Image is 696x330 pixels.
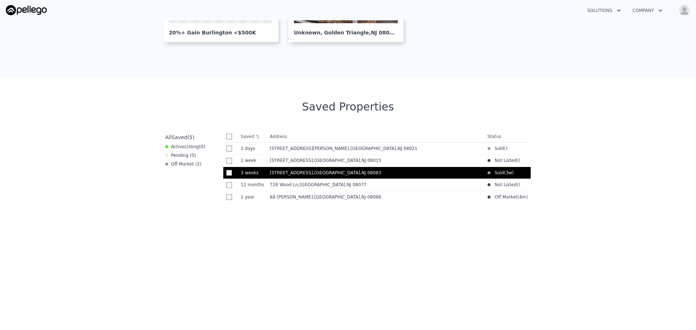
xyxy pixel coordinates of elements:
span: Sold ( [490,146,506,151]
span: [STREET_ADDRESS][PERSON_NAME] [270,146,349,151]
div: 20%+ Gain Burlington <$500K [169,23,273,36]
span: Not Listed ( [490,158,519,163]
span: Off Market ( [490,194,519,200]
time: 2025-09-29 19:14 [241,146,264,151]
div: Unknown , Golden Triangle [294,23,398,36]
span: , [GEOGRAPHIC_DATA] [313,170,384,175]
time: 2025-09-08 16:55 [506,170,512,176]
button: Solutions [581,4,627,17]
span: , NJ 08021 [396,146,417,151]
span: 68 [PERSON_NAME] [270,195,313,200]
span: 728 Wood Ln [270,182,298,187]
button: Company [627,4,668,17]
span: ) [506,146,507,151]
span: , [GEOGRAPHIC_DATA] [349,146,420,151]
time: 2025-09-23 20:31 [241,158,264,163]
span: , NJ 08083 [360,170,381,175]
span: Sold ( [490,170,506,176]
div: Pending ( 0 ) [165,153,196,158]
th: Address [267,131,484,143]
span: Listing [185,144,199,149]
img: Pellego [6,5,47,15]
span: , [GEOGRAPHIC_DATA] [313,195,384,200]
time: 2025-06-03 17:05 [519,194,526,200]
div: Off Market ( 2 ) [165,161,202,167]
span: ) [526,194,528,200]
span: , NJ 08088 [360,195,381,200]
span: ) [518,158,520,163]
span: ) [512,170,514,176]
time: 2024-09-30 17:47 [241,194,264,200]
span: ) [518,182,520,188]
div: Saved Properties [162,100,534,113]
th: Status [485,131,531,143]
span: , [GEOGRAPHIC_DATA] [313,158,384,163]
time: 2025-09-08 18:44 [241,170,264,176]
span: Active ( 0 ) [171,144,205,150]
th: Saved [238,131,267,142]
span: , NJ 08015 [360,158,381,163]
time: 2024-10-17 12:38 [241,182,264,188]
span: , NJ 08077 [345,182,366,187]
span: Saved [171,134,187,140]
span: Not Listed ( [490,182,519,188]
div: All ( 5 ) [165,134,194,141]
span: [STREET_ADDRESS] [270,170,313,175]
span: , NJ 08002 [369,30,397,35]
img: avatar [679,4,690,16]
span: , [GEOGRAPHIC_DATA] [298,182,369,187]
span: [STREET_ADDRESS] [270,158,313,163]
